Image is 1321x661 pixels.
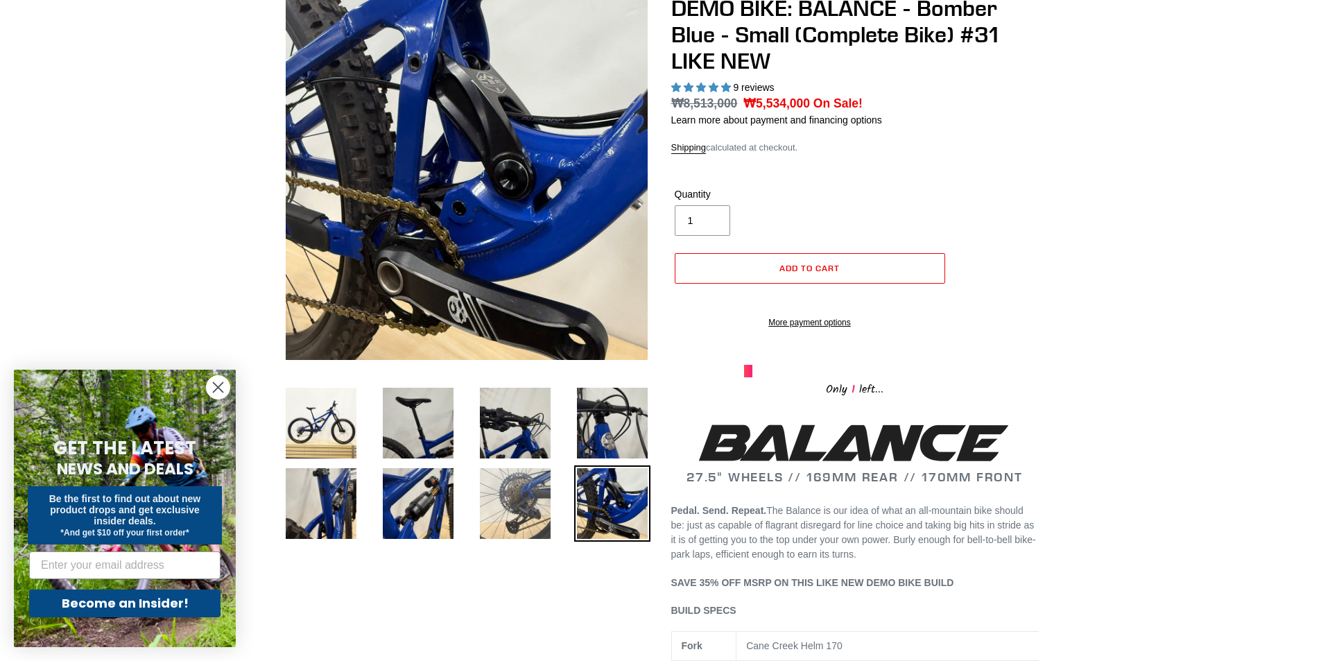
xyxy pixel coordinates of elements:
[671,82,734,93] span: 5.00 stars
[380,385,456,461] img: Load image into Gallery viewer, DEMO BIKE: BALANCE - Bomber Blue - Small (Complete Bike) #31 LIKE...
[477,385,553,461] img: Load image into Gallery viewer, DEMO BIKE: BALANCE - Bomber Blue - Small (Complete Bike) #31 LIKE...
[671,142,707,154] a: Shipping
[671,504,1039,562] p: The Balance is our idea of what an all-mountain bike should be: just as capable of flagrant disre...
[60,528,189,538] span: *And get $10 off your first order*
[671,577,954,588] span: SAVE 35% OFF MSRP ON THIS LIKE NEW DEMO BIKE BUILD
[743,96,810,110] span: ₩5,534,000
[675,253,945,284] button: Add to cart
[671,605,736,616] span: BUILD SPECS
[574,465,650,542] img: Load image into Gallery viewer, DEMO BIKE: BALANCE - Bomber Blue - Small (Complete Bike) #31 LIKE...
[283,385,359,461] img: Load image into Gallery viewer, DEMO BIKE: BALANCE - Bomber Blue - Small (Complete Bike) #31 LIKE...
[53,436,196,461] span: GET THE LATEST
[671,96,738,110] s: ₩8,513,000
[847,381,859,398] span: 1
[671,114,882,126] a: Learn more about payment and financing options
[671,505,767,516] b: Pedal. Send. Repeat.
[57,458,193,480] span: NEWS AND DEALS
[380,465,456,542] img: Load image into Gallery viewer, DEMO BIKE: BALANCE - Bomber Blue - Small (Complete Bike) #31 LIKE...
[682,640,702,651] b: Fork
[477,465,553,542] img: Load image into Gallery viewer, DEMO BIKE: BALANCE - Bomber Blue - Small (Complete Bike) #31 LIKE...
[733,82,774,93] span: 9 reviews
[574,385,650,461] img: Load image into Gallery viewer, DEMO BIKE: BALANCE - Bomber Blue - Small (Complete Bike) #31 LIKE...
[675,187,806,202] label: Quantity
[283,465,359,542] img: Load image into Gallery viewer, DEMO BIKE: BALANCE - Bomber Blue - Small (Complete Bike) #31 LIKE...
[29,551,221,579] input: Enter your email address
[49,493,201,526] span: Be the first to find out about new product drops and get exclusive insider deals.
[206,375,230,400] button: Close dialog
[675,316,945,329] a: More payment options
[746,640,843,651] span: Cane Creek Helm 170
[813,94,863,112] span: On Sale!
[671,420,1039,484] h2: 27.5" WHEELS // 169MM REAR // 170MM FRONT
[779,263,840,273] span: Add to cart
[671,141,1039,155] div: calculated at checkout.
[744,377,966,399] div: Only left...
[29,590,221,617] button: Become an Insider!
